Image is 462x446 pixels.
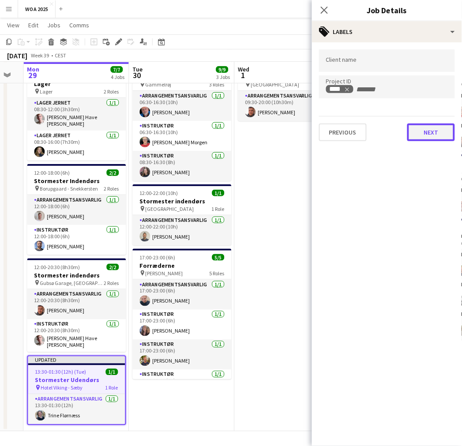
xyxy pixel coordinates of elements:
[329,86,350,93] div: 2820
[210,270,225,277] span: 5 Roles
[40,280,104,286] span: Gubsø Garage, [GEOGRAPHIC_DATA]
[238,65,250,73] span: Wed
[133,262,232,270] h3: Forræderne
[146,206,194,212] span: [GEOGRAPHIC_DATA]
[104,88,119,95] span: 2 Roles
[238,60,337,121] app-job-card: 09:30-20:00 (10h30m)1/1Stormester indendrøs [GEOGRAPHIC_DATA]1 RoleArrangementsansvarlig1/109:30-...
[146,81,172,88] span: Gammelrøj
[66,19,93,31] a: Comms
[111,66,123,73] span: 7/7
[27,60,126,161] app-job-card: In progress08:30-16:00 (7h30m)2/2Lager Lager2 RolesLager Jernet1/108:30-12:00 (3h30m)[PERSON_NAME...
[27,259,126,352] app-job-card: 12:00-20:30 (8h30m)2/2Stormester indendørs Gubsø Garage, [GEOGRAPHIC_DATA]2 RolesArrangementsansv...
[217,74,230,80] div: 3 Jobs
[27,289,126,319] app-card-role: Arrangementsansvarlig1/112:00-20:30 (8h30m)[PERSON_NAME]
[27,164,126,255] app-job-card: 12:00-18:00 (6h)2/2Stormester Indendørs Borupgaard - Snekkersten2 RolesArrangementsansvarlig1/112...
[34,264,80,270] span: 12:00-20:30 (8h30m)
[104,185,119,192] span: 2 Roles
[212,254,225,261] span: 5/5
[312,4,462,16] h3: Job Details
[238,91,337,121] app-card-role: Arrangementsansvarlig1/109:30-20:00 (10h30m)[PERSON_NAME]
[25,19,42,31] a: Edit
[111,74,125,80] div: 4 Jobs
[41,385,83,391] span: Hotel Viking - Sæby
[131,70,143,80] span: 30
[133,60,232,181] app-job-card: 06:30-16:30 (10h)3/3Kombinationsarrangement Gammelrøj3 RolesArrangementsansvarlig1/106:30-16:30 (...
[7,21,19,29] span: View
[133,310,232,340] app-card-role: Instruktør1/117:00-23:00 (6h)[PERSON_NAME]
[146,270,183,277] span: [PERSON_NAME]
[212,206,225,212] span: 1 Role
[55,52,66,59] div: CEST
[27,271,126,279] h3: Stormester indendørs
[27,65,40,73] span: Mon
[27,177,126,185] h3: Stormester Indendørs
[28,394,125,424] app-card-role: Arrangementsansvarlig1/113:30-01:30 (12h)Trine Flørnæss
[133,151,232,181] app-card-role: Instruktør1/108:30-16:30 (8h)[PERSON_NAME]
[107,169,119,176] span: 2/2
[27,80,126,88] h3: Lager
[40,185,98,192] span: Borupgaard - Snekkersten
[407,124,455,141] button: Next
[133,184,232,245] app-job-card: 12:00-22:00 (10h)1/1Stormester indendørs [GEOGRAPHIC_DATA]1 RoleArrangementsansvarlig1/112:00-22:...
[28,376,125,384] h3: Stormester Udendørs
[133,91,232,121] app-card-role: Arrangementsansvarlig1/106:30-16:30 (10h)[PERSON_NAME]
[18,0,56,18] button: WOA 2025
[7,51,27,60] div: [DATE]
[27,131,126,161] app-card-role: Lager Jernet1/108:30-16:00 (7h30m)[PERSON_NAME]
[27,98,126,131] app-card-role: Lager Jernet1/108:30-12:00 (3h30m)[PERSON_NAME] Have [PERSON_NAME]
[104,280,119,286] span: 2 Roles
[133,280,232,310] app-card-role: Arrangementsansvarlig1/117:00-23:00 (6h)[PERSON_NAME]
[312,21,462,42] div: Labels
[319,124,367,141] button: Previous
[133,215,232,245] app-card-role: Arrangementsansvarlig1/112:00-22:00 (10h)[PERSON_NAME]
[40,88,53,95] span: Lager
[133,340,232,370] app-card-role: Instruktør1/117:00-23:00 (6h)[PERSON_NAME]
[133,121,232,151] app-card-role: Instruktør1/106:30-16:30 (10h)[PERSON_NAME] Morgen
[251,81,300,88] span: [GEOGRAPHIC_DATA]
[356,86,393,94] input: + Label
[326,57,448,65] input: Type to search client labels...
[216,66,229,73] span: 9/9
[133,197,232,205] h3: Stormester indendørs
[237,70,250,80] span: 1
[35,369,86,375] span: 13:30-01:30 (12h) (Tue)
[133,65,143,73] span: Tue
[27,225,126,255] app-card-role: Instruktør1/112:00-18:00 (6h)[PERSON_NAME]
[26,70,40,80] span: 29
[133,249,232,379] app-job-card: 17:00-23:00 (6h)5/5Forræderne [PERSON_NAME]5 RolesArrangementsansvarlig1/117:00-23:00 (6h)[PERSON...
[28,356,125,364] div: Updated
[212,190,225,196] span: 1/1
[140,190,178,196] span: 12:00-22:00 (10h)
[28,21,38,29] span: Edit
[29,52,51,59] span: Week 39
[106,369,118,375] span: 1/1
[133,370,232,400] app-card-role: Instruktør1/117:00-23:00 (6h)
[27,319,126,352] app-card-role: Instruktør1/112:00-20:30 (8h30m)[PERSON_NAME] Have [PERSON_NAME]
[107,264,119,270] span: 2/2
[34,169,70,176] span: 12:00-18:00 (6h)
[44,19,64,31] a: Jobs
[27,195,126,225] app-card-role: Arrangementsansvarlig1/112:00-18:00 (6h)[PERSON_NAME]
[343,86,350,93] delete-icon: Remove tag
[47,21,60,29] span: Jobs
[210,81,225,88] span: 3 Roles
[140,254,176,261] span: 17:00-23:00 (6h)
[105,385,118,391] span: 1 Role
[69,21,89,29] span: Comms
[27,356,126,425] app-job-card: Updated13:30-01:30 (12h) (Tue)1/1Stormester Udendørs Hotel Viking - Sæby1 RoleArrangementsansvarl...
[4,19,23,31] a: View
